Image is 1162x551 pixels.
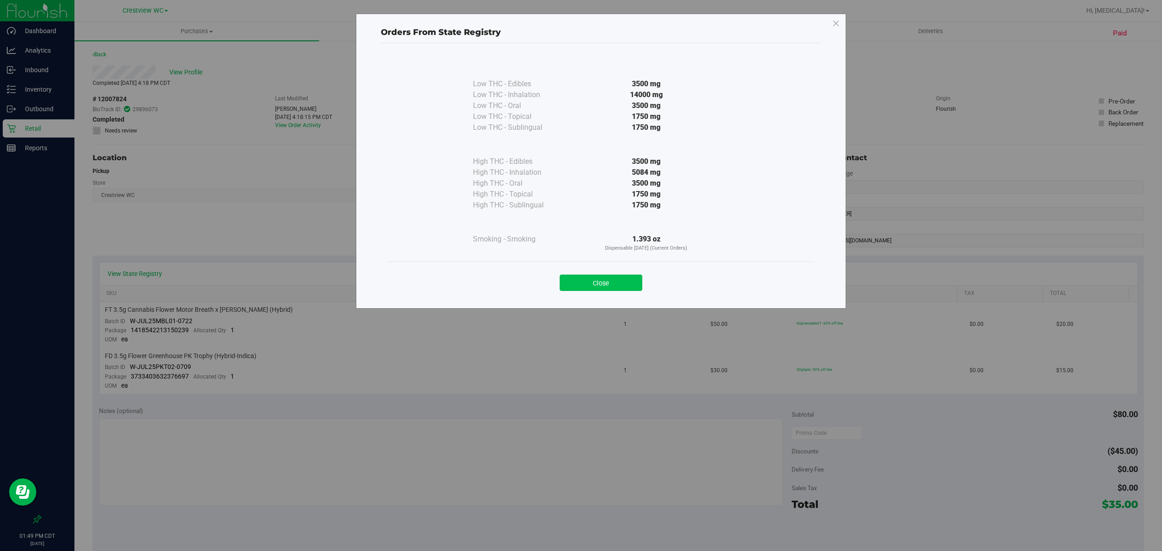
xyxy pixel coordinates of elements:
div: Low THC - Oral [473,100,564,111]
div: 3500 mg [564,79,729,89]
div: Low THC - Sublingual [473,122,564,133]
div: 5084 mg [564,167,729,178]
div: 1.393 oz [564,234,729,252]
div: Low THC - Inhalation [473,89,564,100]
div: 1750 mg [564,200,729,211]
iframe: Resource center [9,478,36,506]
div: 3500 mg [564,178,729,189]
div: 1750 mg [564,122,729,133]
div: 1750 mg [564,189,729,200]
span: Orders From State Registry [381,27,501,37]
div: High THC - Edibles [473,156,564,167]
div: Low THC - Edibles [473,79,564,89]
div: 3500 mg [564,156,729,167]
div: Smoking - Smoking [473,234,564,245]
button: Close [560,275,642,291]
p: Dispensable [DATE] (Current Orders) [564,245,729,252]
div: 14000 mg [564,89,729,100]
div: 1750 mg [564,111,729,122]
div: High THC - Inhalation [473,167,564,178]
div: Low THC - Topical [473,111,564,122]
div: High THC - Oral [473,178,564,189]
div: High THC - Sublingual [473,200,564,211]
div: 3500 mg [564,100,729,111]
div: High THC - Topical [473,189,564,200]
